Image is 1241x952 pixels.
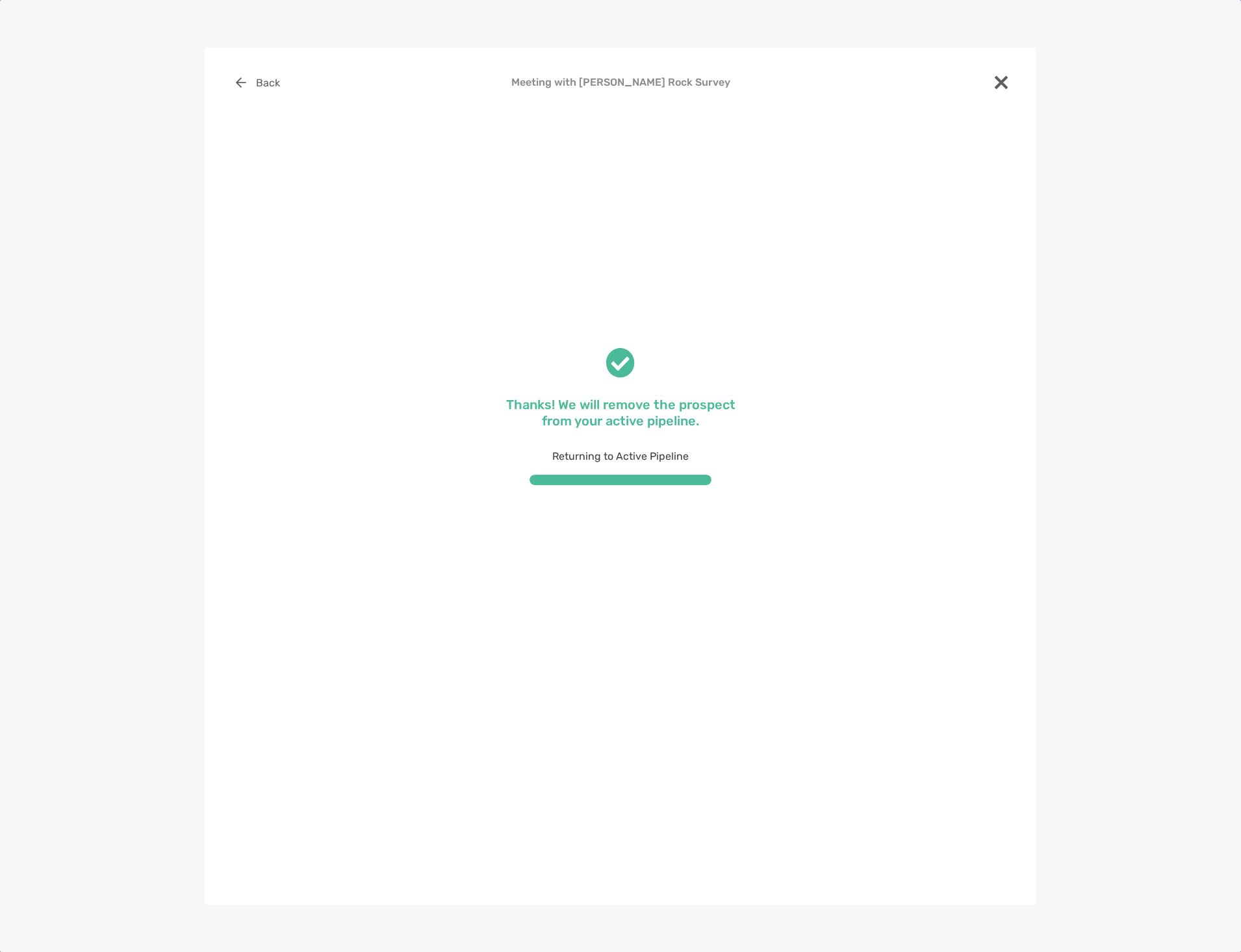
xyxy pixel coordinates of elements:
[504,448,737,464] p: Returning to Active Pipeline
[606,348,635,378] img: check success
[504,397,737,429] p: Thanks! We will remove the prospect from your active pipeline.
[995,76,1008,89] img: close modal
[225,68,290,97] button: Back
[225,76,1016,88] h4: Meeting with [PERSON_NAME] Rock Survey
[236,77,246,88] img: button icon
